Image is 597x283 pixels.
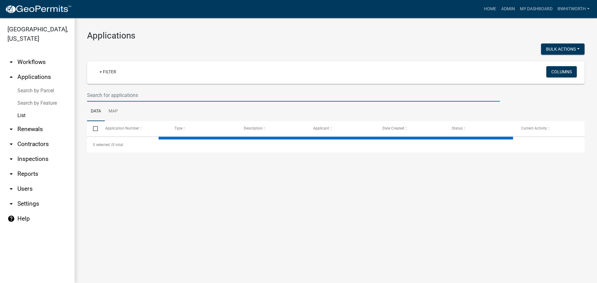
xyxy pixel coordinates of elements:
datatable-header-cell: Status [446,121,515,136]
span: Type [174,126,183,130]
i: arrow_drop_down [7,126,15,133]
a: My Dashboard [517,3,555,15]
a: Admin [499,3,517,15]
input: Search for applications [87,89,500,102]
a: BWhitworth [555,3,592,15]
a: + Filter [95,66,121,77]
button: Bulk Actions [541,43,585,55]
span: Date Created [382,126,404,130]
div: 0 total [87,137,585,153]
h3: Applications [87,30,585,41]
i: arrow_drop_down [7,200,15,208]
span: Description [244,126,263,130]
i: arrow_drop_down [7,155,15,163]
i: arrow_drop_down [7,170,15,178]
i: arrow_drop_down [7,58,15,66]
a: Map [105,102,122,121]
i: arrow_drop_up [7,73,15,81]
datatable-header-cell: Description [238,121,307,136]
datatable-header-cell: Current Activity [515,121,585,136]
span: 0 selected / [93,143,112,147]
datatable-header-cell: Date Created [377,121,446,136]
datatable-header-cell: Type [168,121,238,136]
span: Status [452,126,463,130]
i: help [7,215,15,222]
i: arrow_drop_down [7,140,15,148]
i: arrow_drop_down [7,185,15,193]
span: Current Activity [521,126,547,130]
span: Applicant [313,126,329,130]
span: Application Number [105,126,139,130]
datatable-header-cell: Application Number [99,121,168,136]
button: Columns [546,66,577,77]
a: Data [87,102,105,121]
a: Home [481,3,499,15]
datatable-header-cell: Select [87,121,99,136]
datatable-header-cell: Applicant [307,121,377,136]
